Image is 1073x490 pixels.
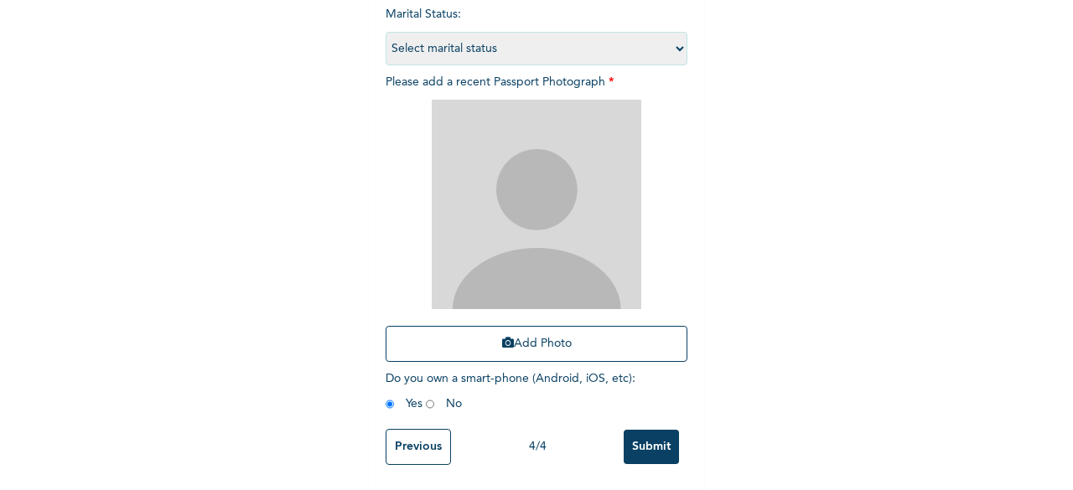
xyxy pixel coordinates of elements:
span: Please add a recent Passport Photograph [386,76,687,370]
div: 4 / 4 [451,438,624,456]
img: Crop [432,100,641,309]
button: Add Photo [386,326,687,362]
span: Do you own a smart-phone (Android, iOS, etc) : Yes No [386,373,635,410]
input: Previous [386,429,451,465]
span: Marital Status : [386,8,687,54]
input: Submit [624,430,679,464]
